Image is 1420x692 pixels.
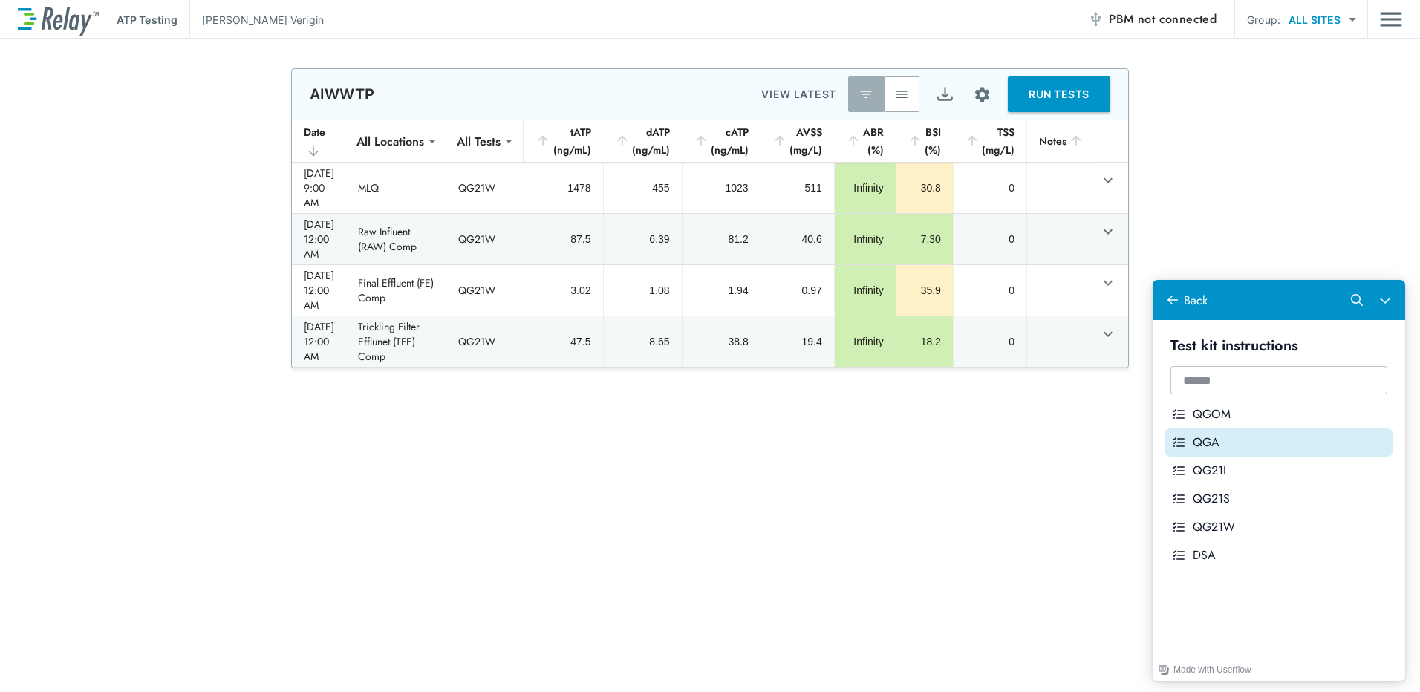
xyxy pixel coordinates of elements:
div: 8.65 [616,334,670,349]
div: 87.5 [536,232,590,247]
div: 0 [965,334,1014,349]
div: BSI (%) [908,123,941,159]
button: Site setup [963,75,1002,114]
td: QG21W [446,163,524,213]
td: Final Effluent (FE) Comp [346,265,446,316]
div: Infinity [847,232,884,247]
div: All Locations [346,126,434,156]
button: expand row [1095,321,1121,347]
div: 1478 [536,180,590,195]
div: 3.02 [536,283,590,298]
div: AVSS (mg/L) [772,123,822,159]
div: cATP (ng/mL) [694,123,749,159]
th: Date [292,120,346,163]
td: Raw Influent (RAW) Comp [346,214,446,264]
div: 511 [773,180,822,195]
div: [DATE] 12:00 AM [304,217,334,261]
button: Main menu [1380,5,1402,33]
table: sticky table [292,120,1128,368]
div: 38.8 [694,334,749,349]
div: ABR (%) [846,123,884,159]
p: [PERSON_NAME] Verigin [202,12,324,27]
span: PBM [1109,9,1217,30]
div: 0 [965,232,1014,247]
div: 40.6 [773,232,822,247]
p: Group: [1247,12,1280,27]
div: 0.97 [773,283,822,298]
div: Infinity [847,180,884,195]
img: View All [894,87,909,102]
div: tATP (ng/mL) [535,123,590,159]
td: Trickling Filter Efflunet (TFE) Comp [346,316,446,367]
div: 35.9 [908,283,941,298]
div: All Tests [446,126,511,156]
iframe: Resource center [1153,280,1405,681]
div: dATP (ng/mL) [615,123,670,159]
div: 1.08 [616,283,670,298]
div: 455 [616,180,670,195]
div: 18.2 [908,334,941,349]
button: RUN TESTS [1008,76,1110,112]
img: Export Icon [936,85,954,104]
img: Drawer Icon [1380,5,1402,33]
div: [DATE] 12:00 AM [304,319,334,364]
div: 7.30 [908,232,941,247]
img: LuminUltra Relay [18,4,99,36]
div: Infinity [847,283,884,298]
td: QG21W [446,316,524,367]
div: [DATE] 12:00 AM [304,268,334,313]
td: QG21W [446,265,524,316]
div: Notes [1039,132,1084,150]
div: 0 [965,180,1014,195]
td: QG21W [446,214,524,264]
div: [DATE] 9:00 AM [304,166,334,210]
img: Settings Icon [973,85,991,104]
img: Offline Icon [1088,12,1103,27]
div: 1023 [694,180,749,195]
div: 0 [965,283,1014,298]
div: 47.5 [536,334,590,349]
button: PBM not connected [1082,4,1222,34]
button: Export [927,76,963,112]
p: ATP Testing [117,12,177,27]
div: Infinity [847,334,884,349]
div: 6.39 [616,232,670,247]
div: 30.8 [908,180,941,195]
img: Latest [859,87,873,102]
div: 19.4 [773,334,822,349]
div: TSS (mg/L) [965,123,1014,159]
span: not connected [1138,10,1217,27]
p: VIEW LATEST [761,85,836,103]
div: 1.94 [694,283,749,298]
td: MLQ [346,163,446,213]
button: expand row [1095,219,1121,244]
button: expand row [1095,168,1121,193]
div: 81.2 [694,232,749,247]
button: expand row [1095,270,1121,296]
p: AIWWTP [310,85,374,103]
